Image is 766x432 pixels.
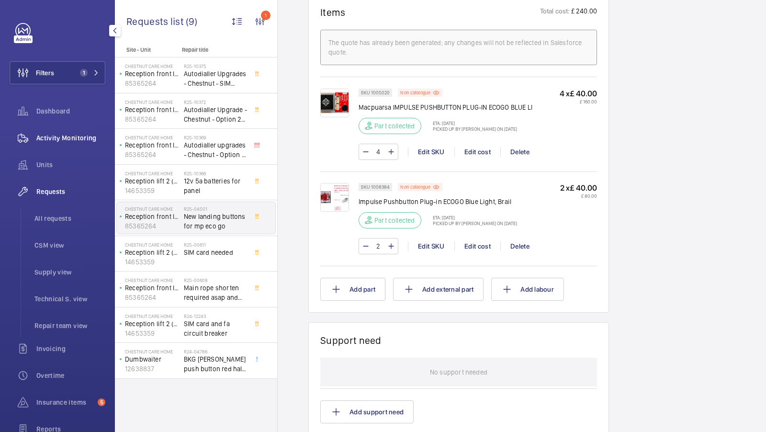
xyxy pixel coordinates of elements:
p: Chestnut Care Home [125,313,180,319]
span: New landing buttons for mp eco go [184,212,247,231]
p: 14653359 [125,186,180,195]
p: £ 80.00 [560,193,597,199]
span: Autodialler Upgrade - Chestnut - Option 2 (GSM Add on) [184,105,247,124]
p: ETA: [DATE] [427,120,517,126]
p: Chestnut Care Home [125,135,180,140]
p: Chestnut Care Home [125,63,180,69]
p: Dumbwaiter [125,354,180,364]
div: Edit cost [454,241,500,251]
span: Autodialler Upgrades - Chestnut - SIM Cards [184,69,247,88]
p: Picked up by [PERSON_NAME] on [DATE] [427,126,517,132]
p: Reception lift 2 (rear) [125,319,180,329]
span: 1 [80,69,88,77]
p: Total cost: [540,6,570,18]
span: Requests [36,187,105,196]
span: Main rope shorten required asap and new SIM card [184,283,247,302]
img: JjKWPFZhnqpl0HE4IBvB7bipjJ9DsfsPPQrQh2-fI0rGMM4f.png [320,89,349,117]
p: 14653359 [125,257,180,267]
p: 14653359 [125,329,180,338]
p: Chestnut Care Home [125,171,180,176]
span: Units [36,160,105,170]
h2: R25-10369 [184,135,247,140]
span: Technical S. view [34,294,105,304]
span: BKG [PERSON_NAME] push button red halo (Basement) [184,354,247,374]
p: Site - Unit [115,46,178,53]
div: Delete [500,147,539,157]
p: £ 160.00 [560,99,597,104]
h2: R25-10366 [184,171,247,176]
p: Chestnut Care Home [125,349,180,354]
img: 8nM2cUuKYV1RMW7p8RmzZl_lGVIjJy_Li2cH2c_FZH-xYSsp.png [320,183,349,212]
div: Edit SKU [408,241,454,251]
span: SIM card needed [184,248,247,257]
h2: R25-10372 [184,99,247,105]
p: Macpuarsa IMPULSE PUSHBUTTON PLUG-IN ECOGO BLUE LI [359,102,532,112]
h2: R25-10375 [184,63,247,69]
p: Reception front lift 1 [125,140,180,150]
span: All requests [34,214,105,223]
p: Part collected [374,121,415,131]
p: No support needed [430,358,487,387]
span: CSM view [34,240,105,250]
span: SIM card and fa circuit breaker [184,319,247,338]
span: Autodialler upgrades - Chestnut - Option 1 (4 way) [184,140,247,159]
p: 12638837 [125,364,180,374]
p: Reception front lift 1 [125,69,180,79]
p: Picked up by [PERSON_NAME] on [DATE] [427,220,517,226]
p: Chestnut Care Home [125,206,180,212]
p: SKU 1005020 [361,91,390,94]
p: 2 x £ 40.00 [560,183,597,193]
button: Add labour [491,278,564,301]
p: 85365264 [125,114,180,124]
p: 85365264 [125,293,180,302]
p: Chestnut Care Home [125,99,180,105]
button: Add support need [320,400,414,423]
p: 85365264 [125,79,180,88]
h2: R25-04501 [184,206,247,212]
p: Reception lift 2 (rear) [125,176,180,186]
p: Chestnut Care Home [125,277,180,283]
p: Reception front lift 1 [125,283,180,293]
p: Part collected [374,216,415,225]
div: Edit cost [454,147,500,157]
p: Reception front lift 1 [125,212,180,221]
p: 4 x £ 40.00 [560,89,597,99]
h2: R25-00611 [184,242,247,248]
button: Filters1 [10,61,105,84]
p: 85365264 [125,150,180,159]
p: Impulse Pushbutton Plug-in ECOGO Blue Light, Brail [359,197,517,206]
p: Non catalogue [400,91,430,94]
span: Invoicing [36,344,105,353]
p: 85365264 [125,221,180,231]
h2: R24-12243 [184,313,247,319]
p: Non catalogue [400,185,430,189]
span: 12v 5a batteries for panel [184,176,247,195]
span: Overtime [36,371,105,380]
h2: R24-04786 [184,349,247,354]
p: ETA: [DATE] [427,215,517,220]
span: Activity Monitoring [36,133,105,143]
p: Chestnut Care Home [125,242,180,248]
p: Reception front lift 1 [125,105,180,114]
span: Supply view [34,267,105,277]
p: Repair title [182,46,245,53]
span: Dashboard [36,106,105,116]
span: Insurance items [36,398,94,407]
div: Edit SKU [408,147,454,157]
p: SKU 1008384 [361,185,390,189]
h1: Support need [320,334,382,346]
span: Filters [36,68,54,78]
span: Requests list [126,15,186,27]
h1: Items [320,6,346,18]
span: Repair team view [34,321,105,330]
button: Add external part [393,278,484,301]
p: £ 240.00 [570,6,597,18]
div: Delete [500,241,539,251]
p: Reception lift 2 (rear) [125,248,180,257]
span: 5 [98,398,105,406]
h2: R25-00608 [184,277,247,283]
button: Add part [320,278,385,301]
div: The quote has already been generated; any changes will not be reflected in Salesforce quote. [328,38,589,57]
